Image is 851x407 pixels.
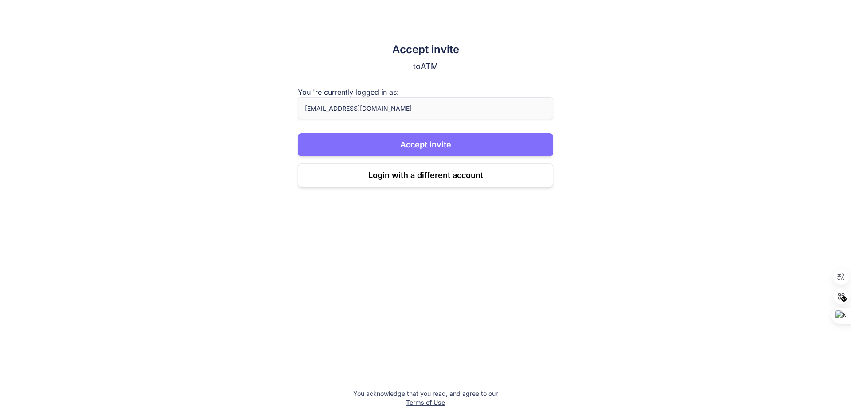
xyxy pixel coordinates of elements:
[298,60,553,73] p: to
[298,163,553,187] button: Login with a different account
[353,398,498,407] p: Terms of Use
[298,87,553,97] div: You 're currently logged in as:
[353,389,498,398] p: You acknowledge that you read, and agree to our
[298,43,553,57] h2: Accept invite
[421,62,438,71] span: ATM
[298,133,553,156] button: Accept invite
